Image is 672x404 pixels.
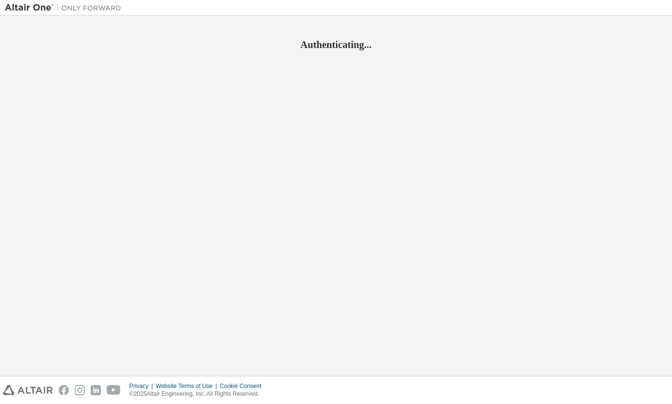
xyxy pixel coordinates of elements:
img: instagram.svg [75,385,85,395]
div: Privacy [129,382,156,390]
p: © 2025 Altair Engineering, Inc. All Rights Reserved. [129,390,267,398]
img: facebook.svg [59,385,69,395]
h2: Authenticating... [5,38,667,51]
img: Altair One [5,3,126,13]
div: Website Terms of Use [156,382,220,390]
img: youtube.svg [107,385,121,395]
img: altair_logo.svg [3,385,53,395]
div: Cookie Consent [220,382,267,390]
img: linkedin.svg [91,385,101,395]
